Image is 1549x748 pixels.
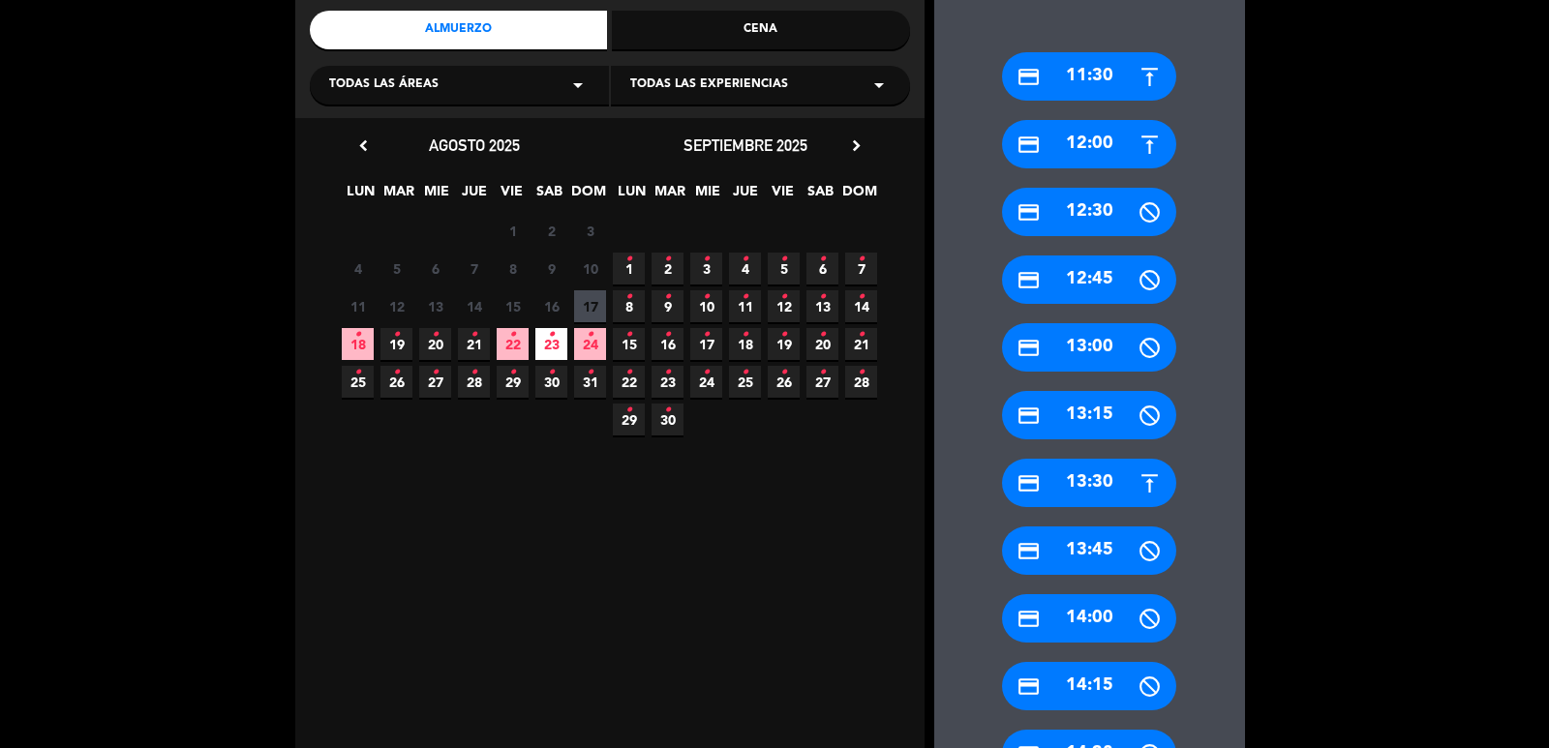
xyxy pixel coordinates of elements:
span: 16 [652,328,683,360]
i: • [625,282,632,313]
span: 30 [535,366,567,398]
i: • [858,244,865,275]
span: 31 [574,366,606,398]
div: 13:00 [1002,323,1176,372]
i: chevron_left [353,135,374,156]
i: • [819,282,826,313]
span: 13 [806,290,838,322]
div: 13:15 [1002,391,1176,439]
span: 15 [613,328,645,360]
span: 20 [806,328,838,360]
i: • [432,357,439,388]
span: 14 [458,290,490,322]
div: 13:45 [1002,526,1176,575]
i: • [819,319,826,350]
span: 5 [768,253,800,284]
span: 13 [419,290,451,322]
span: 26 [768,366,800,398]
span: 10 [690,290,722,322]
i: • [664,395,671,426]
span: DOM [571,180,603,212]
i: • [509,319,516,350]
span: 8 [497,253,529,284]
i: • [780,282,787,313]
i: • [703,282,710,313]
i: • [742,282,748,313]
div: Cena [612,11,910,49]
span: Todas las áreas [329,75,439,95]
i: • [471,319,477,350]
div: 12:30 [1002,188,1176,236]
span: 1 [613,253,645,284]
span: 19 [768,328,800,360]
i: • [858,319,865,350]
span: 28 [458,366,490,398]
span: 2 [535,215,567,247]
span: Todas las experiencias [630,75,788,95]
span: 18 [342,328,374,360]
i: • [354,319,361,350]
span: JUE [458,180,490,212]
i: • [858,357,865,388]
span: 17 [574,290,606,322]
i: • [548,357,555,388]
i: • [625,357,632,388]
span: 25 [342,366,374,398]
span: 2 [652,253,683,284]
span: 12 [768,290,800,322]
i: • [587,319,593,350]
i: • [625,395,632,426]
div: 12:45 [1002,255,1176,304]
div: 14:00 [1002,594,1176,643]
i: credit_card [1017,607,1041,631]
span: 9 [652,290,683,322]
i: • [548,319,555,350]
span: 21 [845,328,877,360]
span: 22 [497,328,529,360]
span: MAR [382,180,414,212]
span: 27 [419,366,451,398]
i: credit_card [1017,268,1041,292]
i: • [664,244,671,275]
span: 11 [729,290,761,322]
i: • [742,319,748,350]
i: credit_card [1017,133,1041,157]
span: 3 [574,215,606,247]
span: 18 [729,328,761,360]
i: credit_card [1017,539,1041,563]
span: 7 [458,253,490,284]
span: 17 [690,328,722,360]
span: 30 [652,404,683,435]
span: 1 [497,215,529,247]
i: credit_card [1017,65,1041,89]
span: VIE [767,180,799,212]
span: JUE [729,180,761,212]
span: LUN [616,180,648,212]
i: • [819,357,826,388]
i: • [780,319,787,350]
i: • [509,357,516,388]
i: • [625,244,632,275]
span: LUN [345,180,377,212]
span: 22 [613,366,645,398]
span: 25 [729,366,761,398]
div: 11:30 [1002,52,1176,101]
i: • [664,319,671,350]
span: 7 [845,253,877,284]
span: septiembre 2025 [683,135,807,155]
span: 8 [613,290,645,322]
span: 6 [419,253,451,284]
i: • [742,244,748,275]
i: • [432,319,439,350]
span: 19 [380,328,412,360]
span: 11 [342,290,374,322]
div: 13:30 [1002,459,1176,507]
i: credit_card [1017,404,1041,428]
i: credit_card [1017,336,1041,360]
div: 14:15 [1002,662,1176,710]
span: 5 [380,253,412,284]
i: credit_card [1017,674,1041,699]
i: credit_card [1017,471,1041,495]
i: • [393,357,400,388]
i: • [858,282,865,313]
